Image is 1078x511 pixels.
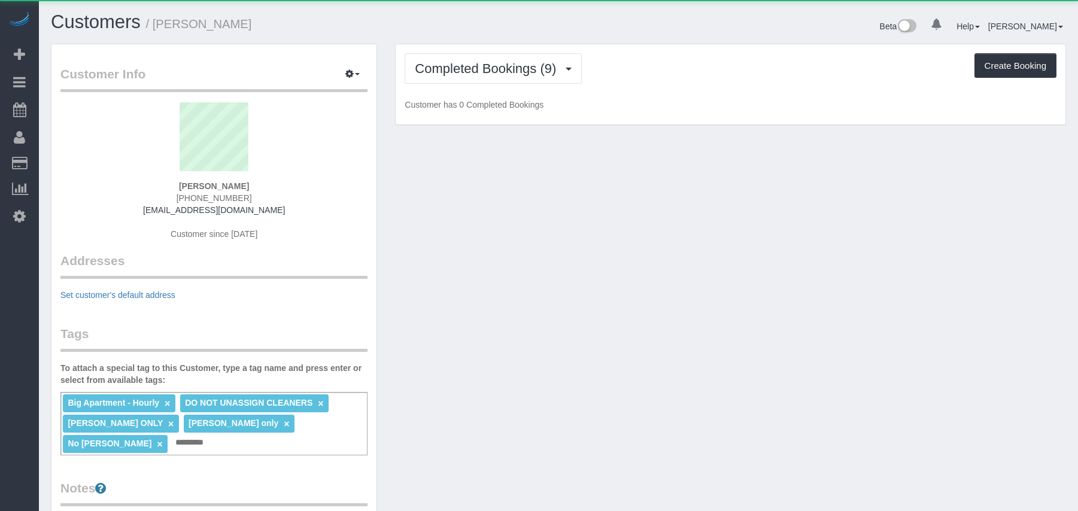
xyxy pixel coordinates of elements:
[974,53,1056,78] button: Create Booking
[68,439,151,448] span: No [PERSON_NAME]
[988,22,1063,31] a: [PERSON_NAME]
[405,99,1056,111] p: Customer has 0 Completed Bookings
[60,290,175,300] a: Set customer's default address
[318,399,323,409] a: ×
[146,17,252,31] small: / [PERSON_NAME]
[68,418,163,428] span: [PERSON_NAME] ONLY
[68,398,159,407] span: Big Apartment - Hourly
[189,418,278,428] span: [PERSON_NAME] only
[60,325,368,352] legend: Tags
[165,399,170,409] a: ×
[897,19,916,35] img: New interface
[60,65,368,92] legend: Customer Info
[7,12,31,29] img: Automaid Logo
[60,362,368,386] label: To attach a special tag to this Customer, type a tag name and press enter or select from availabl...
[177,193,252,203] span: [PHONE_NUMBER]
[880,22,917,31] a: Beta
[956,22,980,31] a: Help
[168,419,174,429] a: ×
[51,11,141,32] a: Customers
[60,479,368,506] legend: Notes
[405,53,582,84] button: Completed Bookings (9)
[171,229,257,239] span: Customer since [DATE]
[143,205,285,215] a: [EMAIL_ADDRESS][DOMAIN_NAME]
[179,181,249,191] strong: [PERSON_NAME]
[185,398,312,407] span: DO NOT UNASSIGN CLEANERS
[284,419,289,429] a: ×
[157,439,162,449] a: ×
[415,61,562,76] span: Completed Bookings (9)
